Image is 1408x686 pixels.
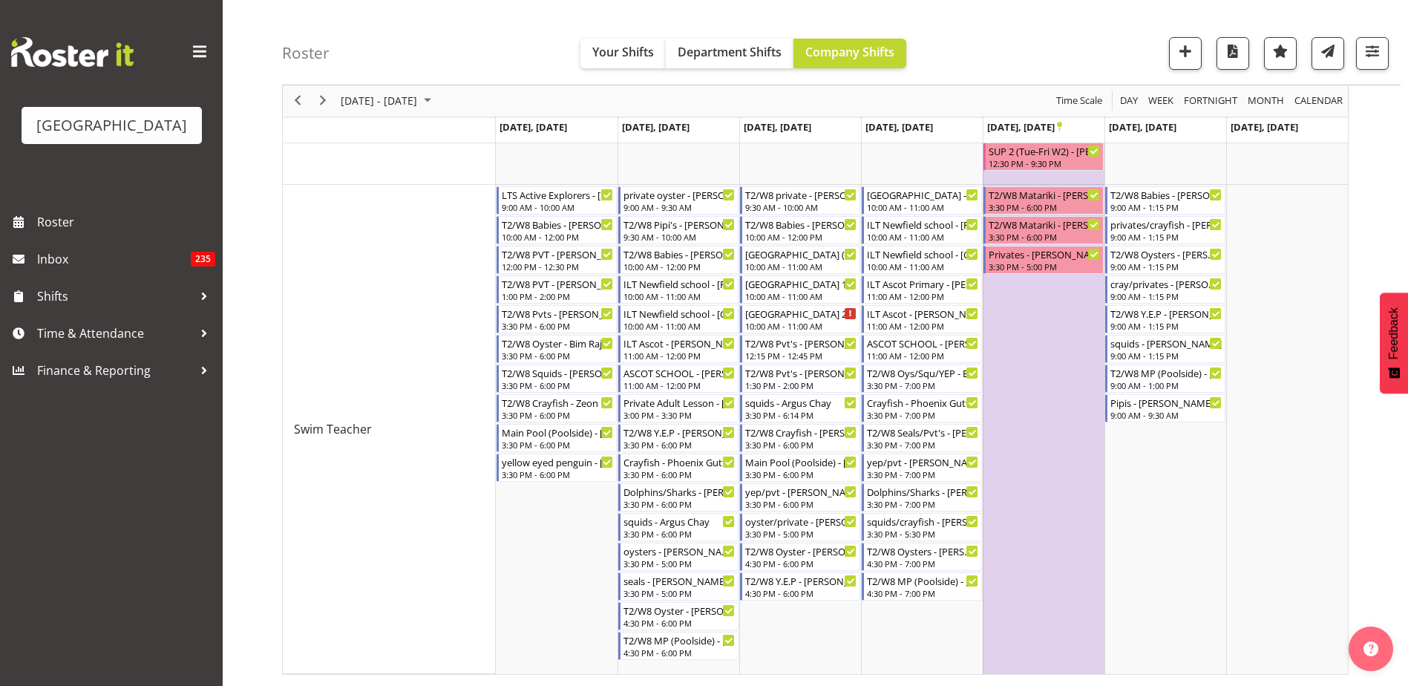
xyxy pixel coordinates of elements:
[623,231,735,243] div: 9:30 AM - 10:00 AM
[862,543,982,571] div: Swim Teacher"s event - T2/W8 Oysters - Libby Pawley Begin From Thursday, June 19, 2025 at 4:30:00...
[623,425,735,440] div: T2/W8 Y.E.P - [PERSON_NAME]
[1105,275,1225,304] div: Swim Teacher"s event - cray/privates - Zeon Gouria Begin From Saturday, June 21, 2025 at 9:00:00 ...
[497,246,617,274] div: Swim Teacher"s event - T2/W8 PVT - Ceara Dennison Begin From Monday, June 16, 2025 at 12:00:00 PM...
[867,350,978,362] div: 11:00 AM - 12:00 PM
[867,217,978,232] div: ILT Newfield school - [PERSON_NAME]
[867,573,978,588] div: T2/W8 MP (Poolside) - [PERSON_NAME]
[745,395,857,410] div: squids - Argus Chay
[805,44,894,60] span: Company Shifts
[1105,394,1225,422] div: Swim Teacher"s event - Pipis - Lara Von Fintel Begin From Saturday, June 21, 2025 at 9:00:00 AM G...
[745,379,857,391] div: 1:30 PM - 2:00 PM
[618,454,739,482] div: Swim Teacher"s event - Crayfish - Phoenix Gutteridge Begin From Tuesday, June 17, 2025 at 3:30:00...
[502,468,613,480] div: 3:30 PM - 6:00 PM
[618,186,739,215] div: Swim Teacher"s event - private oyster - Ceara Dennison Begin From Tuesday, June 17, 2025 at 9:00:...
[867,261,978,272] div: 10:00 AM - 11:00 AM
[580,39,666,68] button: Your Shifts
[867,439,978,451] div: 3:30 PM - 7:00 PM
[1110,246,1222,261] div: T2/W8 Oysters - [PERSON_NAME]
[618,275,739,304] div: Swim Teacher"s event - ILT Newfield school - Loralye McLean Begin From Tuesday, June 17, 2025 at ...
[867,498,978,510] div: 3:30 PM - 7:00 PM
[592,44,654,60] span: Your Shifts
[497,275,617,304] div: Swim Teacher"s event - T2/W8 PVT - Ceara Dennison Begin From Monday, June 16, 2025 at 1:00:00 PM ...
[623,306,735,321] div: ILT Newfield school - [GEOGRAPHIC_DATA][PERSON_NAME]
[740,365,860,393] div: Swim Teacher"s event - T2/W8 Pvt's - Ceara Dennison Begin From Wednesday, June 18, 2025 at 1:30:0...
[623,573,735,588] div: seals - [PERSON_NAME]
[862,454,982,482] div: Swim Teacher"s event - yep/pvt - Argus Chay Begin From Thursday, June 19, 2025 at 3:30:00 PM GMT+...
[666,39,793,68] button: Department Shifts
[867,187,978,202] div: [GEOGRAPHIC_DATA] - [PERSON_NAME][GEOGRAPHIC_DATA]
[740,483,860,512] div: Swim Teacher"s event - yep/pvt - Kaelah Dondero Begin From Wednesday, June 18, 2025 at 3:30:00 PM...
[867,246,978,261] div: ILT Newfield school - [GEOGRAPHIC_DATA][PERSON_NAME]
[745,543,857,558] div: T2/W8 Oyster - [PERSON_NAME]
[502,395,613,410] div: T2/W8 Crayfish - Zeon Gouria
[1105,186,1225,215] div: Swim Teacher"s event - T2/W8 Babies - Ceara Dennison Begin From Saturday, June 21, 2025 at 9:00:0...
[497,186,617,215] div: Swim Teacher"s event - LTS Active Explorers - Zeon Gouria Begin From Monday, June 16, 2025 at 9:0...
[502,306,613,321] div: T2/W8 Pvts - [PERSON_NAME]
[502,409,613,421] div: 3:30 PM - 6:00 PM
[618,513,739,541] div: Swim Teacher"s event - squids - Argus Chay Begin From Tuesday, June 17, 2025 at 3:30:00 PM GMT+12...
[740,513,860,541] div: Swim Teacher"s event - oyster/private - Saelyn Healey Begin From Wednesday, June 18, 2025 at 3:30...
[867,306,978,321] div: ILT Ascot - [PERSON_NAME]
[618,572,739,601] div: Swim Teacher"s event - seals - Kaelah Dondero Begin From Tuesday, June 17, 2025 at 3:30:00 PM GMT...
[867,409,978,421] div: 3:30 PM - 7:00 PM
[745,187,857,202] div: T2/W8 private - [PERSON_NAME]
[1312,37,1344,70] button: Send a list of all shifts for the selected filtered period to all rostered employees.
[622,120,690,134] span: [DATE], [DATE]
[502,217,613,232] div: T2/W8 Babies - [PERSON_NAME]
[862,246,982,274] div: Swim Teacher"s event - ILT Newfield school - Kaelah Dondero Begin From Thursday, June 19, 2025 at...
[1380,293,1408,393] button: Feedback - Show survey
[867,558,978,569] div: 4:30 PM - 7:00 PM
[983,246,1104,274] div: Swim Teacher"s event - Privates - Kaelah Dondero Begin From Friday, June 20, 2025 at 3:30:00 PM G...
[502,425,613,440] div: Main Pool (Poolside) - [GEOGRAPHIC_DATA]
[623,633,735,647] div: T2/W8 MP (Poolside) - [PERSON_NAME]
[745,484,857,499] div: yep/pvt - [PERSON_NAME]
[285,85,310,117] div: previous period
[335,85,440,117] div: June 16 - 22, 2025
[862,186,982,215] div: Swim Teacher"s event - ILT Newfield school - Caley Low Begin From Thursday, June 19, 2025 at 10:0...
[865,120,933,134] span: [DATE], [DATE]
[1356,37,1389,70] button: Filter Shifts
[497,335,617,363] div: Swim Teacher"s event - T2/W8 Oyster - Bim Rajasinghe Rajasinghe Diyawadanage Begin From Monday, J...
[745,409,857,421] div: 3:30 PM - 6:14 PM
[983,186,1104,215] div: Swim Teacher"s event - T2/W8 Matariki - Caley Low Begin From Friday, June 20, 2025 at 3:30:00 PM ...
[191,252,215,267] span: 235
[1292,92,1346,111] button: Month
[1182,92,1240,111] button: Fortnight
[1110,306,1222,321] div: T2/W8 Y.E.P - [PERSON_NAME]
[497,365,617,393] div: Swim Teacher"s event - T2/W8 Squids - Loralye McLean Begin From Monday, June 16, 2025 at 3:30:00 ...
[623,468,735,480] div: 3:30 PM - 6:00 PM
[282,45,330,62] h4: Roster
[745,454,857,469] div: Main Pool (Poolside) - [GEOGRAPHIC_DATA]
[862,483,982,512] div: Swim Teacher"s event - Dolphins/Sharks - Maree Ayto Begin From Thursday, June 19, 2025 at 3:30:00...
[989,217,1100,232] div: T2/W8 Matariki - [PERSON_NAME]
[740,394,860,422] div: Swim Teacher"s event - squids - Argus Chay Begin From Wednesday, June 18, 2025 at 3:30:00 PM GMT+...
[497,216,617,244] div: Swim Teacher"s event - T2/W8 Babies - Ceara Dennison Begin From Monday, June 16, 2025 at 10:00:00...
[867,587,978,599] div: 4:30 PM - 7:00 PM
[623,439,735,451] div: 3:30 PM - 6:00 PM
[867,201,978,213] div: 10:00 AM - 11:00 AM
[745,587,857,599] div: 4:30 PM - 6:00 PM
[1217,37,1249,70] button: Download a PDF of the roster according to the set date range.
[502,439,613,451] div: 3:30 PM - 6:00 PM
[867,290,978,302] div: 11:00 AM - 12:00 PM
[618,632,739,660] div: Swim Teacher"s event - T2/W8 MP (Poolside) - Lily McDowall Begin From Tuesday, June 17, 2025 at 4...
[623,528,735,540] div: 3:30 PM - 6:00 PM
[1110,261,1222,272] div: 9:00 AM - 1:15 PM
[497,424,617,452] div: Swim Teacher"s event - Main Pool (Poolside) - Maree Ayto Begin From Monday, June 16, 2025 at 3:30...
[867,468,978,480] div: 3:30 PM - 7:00 PM
[502,336,613,350] div: T2/W8 Oyster - Bim Rajasinghe Rajasinghe Diyawadanage
[37,359,193,382] span: Finance & Reporting
[623,395,735,410] div: Private Adult Lesson - [PERSON_NAME]
[623,617,735,629] div: 4:30 PM - 6:00 PM
[745,320,857,332] div: 10:00 AM - 11:00 AM
[618,602,739,630] div: Swim Teacher"s event - T2/W8 Oyster - Libby Pawley Begin From Tuesday, June 17, 2025 at 4:30:00 P...
[1245,92,1287,111] button: Timeline Month
[310,85,335,117] div: next period
[623,276,735,291] div: ILT Newfield school - [PERSON_NAME]
[1147,92,1175,111] span: Week
[987,120,1062,134] span: [DATE], [DATE]
[618,305,739,333] div: Swim Teacher"s event - ILT Newfield school - Kaelah Dondero Begin From Tuesday, June 17, 2025 at ...
[862,394,982,422] div: Swim Teacher"s event - Crayfish - Phoenix Gutteridge Begin From Thursday, June 19, 2025 at 3:30:0...
[1110,276,1222,291] div: cray/privates - [PERSON_NAME]
[989,261,1100,272] div: 3:30 PM - 5:00 PM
